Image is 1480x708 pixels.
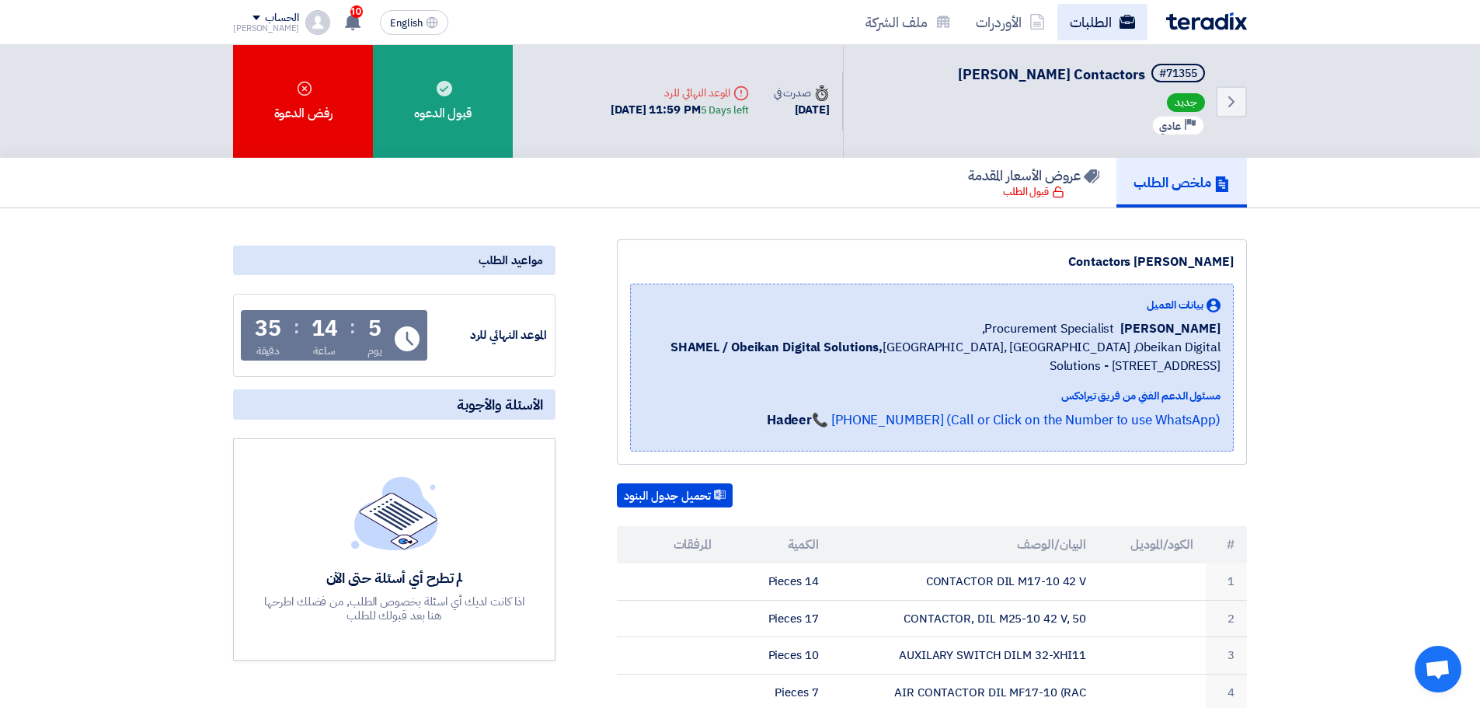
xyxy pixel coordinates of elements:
div: دقيقة [256,343,280,359]
div: [DATE] 11:59 PM [611,101,748,119]
td: 14 Pieces [724,563,831,600]
div: : [294,313,299,341]
img: Teradix logo [1166,12,1247,30]
th: المرفقات [617,526,724,563]
h5: ملخص الطلب [1134,173,1230,191]
div: يوم [367,343,382,359]
span: 10 [350,5,363,18]
div: الحساب [265,12,298,25]
span: عادي [1159,119,1181,134]
div: : [350,313,355,341]
div: Open chat [1415,646,1461,692]
img: empty_state_list.svg [351,476,438,549]
div: لم تطرح أي أسئلة حتى الآن [263,569,527,587]
th: الكمية [724,526,831,563]
div: [DATE] [774,101,830,119]
div: ساعة [313,343,336,359]
b: SHAMEL / Obeikan Digital Solutions, [670,338,883,357]
span: الأسئلة والأجوبة [457,396,543,413]
div: 5 Days left [701,103,749,118]
td: 10 Pieces [724,637,831,675]
td: AUXILARY SWITCH DILM 32-XHI11 [831,637,1099,675]
div: مواعيد الطلب [233,246,555,275]
td: 3 [1206,637,1247,675]
td: 2 [1206,600,1247,637]
span: جديد [1167,93,1205,112]
a: 📞 [PHONE_NUMBER] (Call or Click on the Number to use WhatsApp) [812,410,1221,430]
a: الطلبات [1057,4,1147,40]
td: 17 Pieces [724,600,831,637]
td: CONTACTOR, DIL M25-10 42 V, 50 [831,600,1099,637]
th: البيان/الوصف [831,526,1099,563]
span: Procurement Specialist, [982,319,1115,338]
span: [PERSON_NAME] [1120,319,1221,338]
th: الكود/الموديل [1099,526,1206,563]
h5: عروض الأسعار المقدمة [968,166,1099,184]
div: 14 [312,318,338,340]
td: CONTACTOR DIL M17-10 42 V [831,563,1099,600]
button: تحميل جدول البنود [617,483,733,508]
div: رفض الدعوة [233,45,373,158]
td: 1 [1206,563,1247,600]
div: صدرت في [774,85,830,101]
span: [PERSON_NAME] Contactors [958,64,1145,85]
span: English [390,18,423,29]
div: [PERSON_NAME] Contactors [630,253,1234,271]
a: ملف الشركة [853,4,963,40]
a: ملخص الطلب [1116,158,1247,208]
strong: Hadeer [767,410,812,430]
a: الأوردرات [963,4,1057,40]
div: [PERSON_NAME] [233,24,299,33]
th: # [1206,526,1247,563]
div: اذا كانت لديك أي اسئلة بخصوص الطلب, من فضلك اطرحها هنا بعد قبولك للطلب [263,595,527,623]
div: 35 [255,318,281,340]
div: #71355 [1159,68,1197,79]
div: قبول الدعوه [373,45,513,158]
div: قبول الطلب [1003,184,1064,200]
div: 5 [368,318,381,340]
button: English [380,10,448,35]
div: الموعد النهائي للرد [430,326,547,344]
div: الموعد النهائي للرد [611,85,748,101]
img: profile_test.png [305,10,330,35]
span: بيانات العميل [1147,297,1203,313]
a: عروض الأسعار المقدمة قبول الطلب [951,158,1116,208]
h5: EATON Contactors [958,64,1208,85]
div: مسئول الدعم الفني من فريق تيرادكس [643,388,1221,404]
span: [GEOGRAPHIC_DATA], [GEOGRAPHIC_DATA] ,Obeikan Digital Solutions - [STREET_ADDRESS] [643,338,1221,375]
